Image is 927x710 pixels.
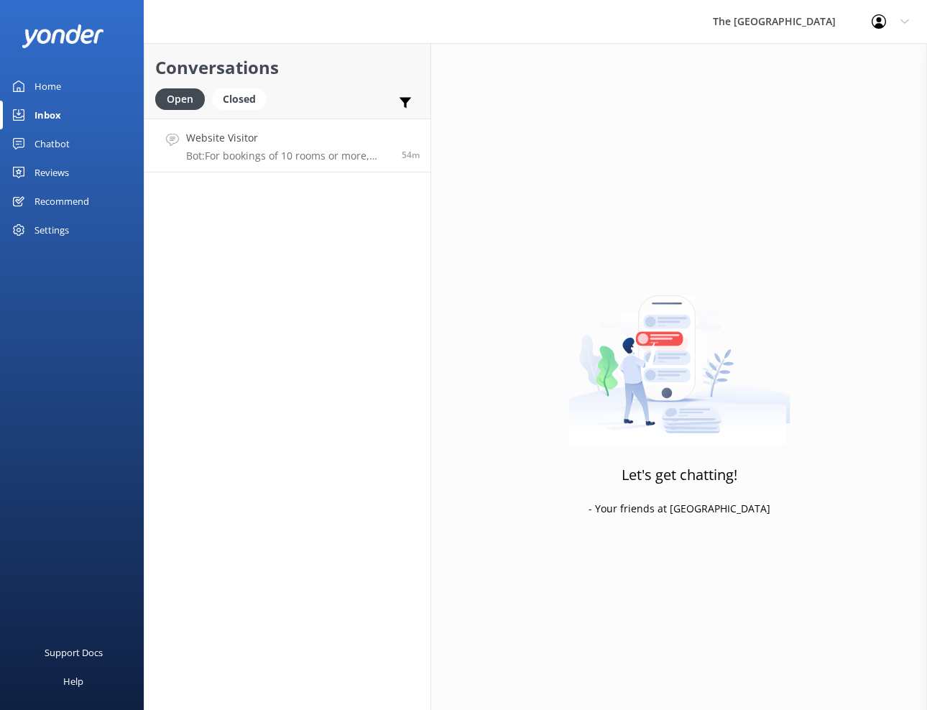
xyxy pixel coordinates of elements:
[34,72,61,101] div: Home
[568,265,790,445] img: artwork of a man stealing a conversation from at giant smartphone
[144,119,430,172] a: Website VisitorBot:For bookings of 10 rooms or more, please contact us directly with your specifi...
[34,158,69,187] div: Reviews
[155,88,205,110] div: Open
[34,101,61,129] div: Inbox
[45,638,103,667] div: Support Docs
[186,130,391,146] h4: Website Visitor
[155,91,212,106] a: Open
[402,149,420,161] span: Sep 02 2025 06:03pm (UTC -10:00) Pacific/Honolulu
[186,149,391,162] p: Bot: For bookings of 10 rooms or more, please contact us directly with your specific requirements...
[155,54,420,81] h2: Conversations
[63,667,83,696] div: Help
[589,501,770,517] p: - Your friends at [GEOGRAPHIC_DATA]
[622,464,737,487] h3: Let's get chatting!
[34,187,89,216] div: Recommend
[212,91,274,106] a: Closed
[212,88,267,110] div: Closed
[34,216,69,244] div: Settings
[22,24,104,48] img: yonder-white-logo.png
[34,129,70,158] div: Chatbot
